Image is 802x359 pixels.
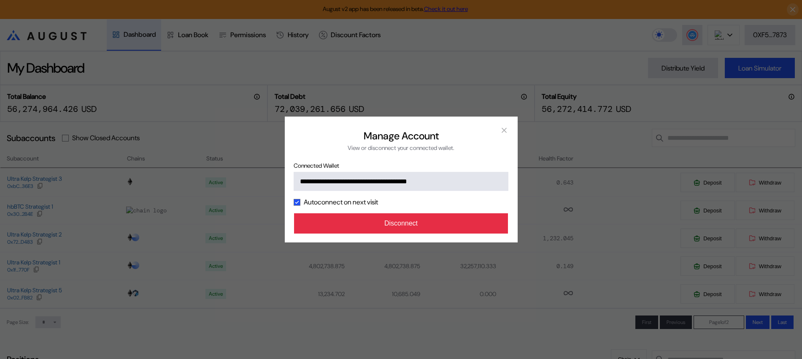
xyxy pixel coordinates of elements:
div: View or disconnect your connected wallet. [348,144,454,152]
button: Disconnect [294,213,508,234]
label: Autoconnect on next visit [304,198,378,207]
h2: Manage Account [364,129,439,142]
span: Connected Wallet [294,162,508,169]
button: close modal [497,123,511,137]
